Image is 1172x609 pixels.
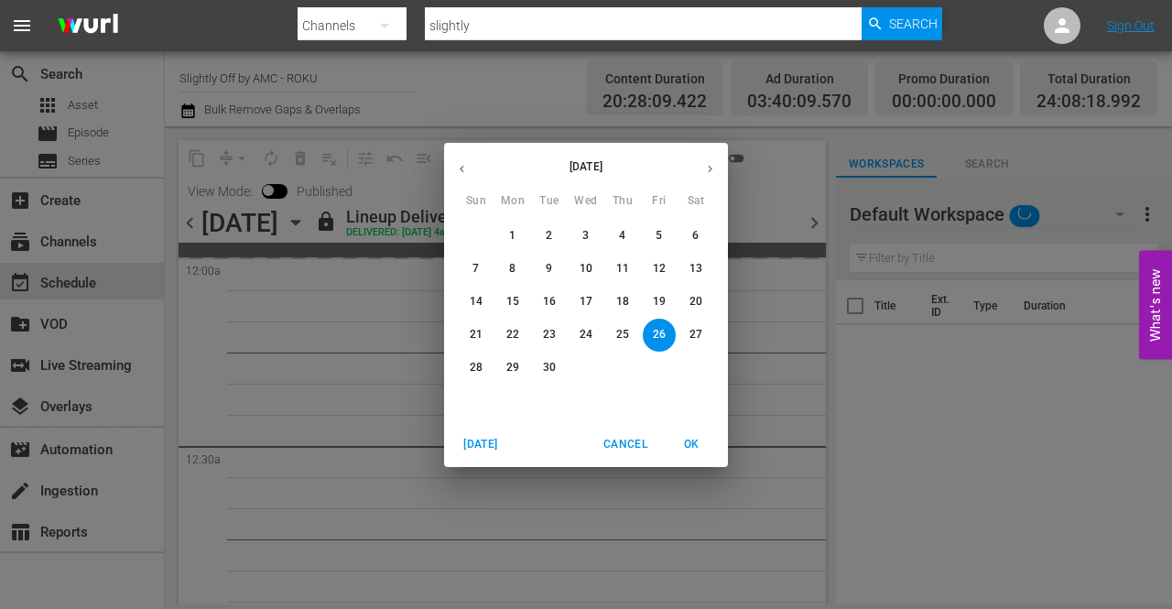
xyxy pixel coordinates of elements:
[643,319,676,352] button: 26
[643,286,676,319] button: 19
[889,7,938,40] span: Search
[662,430,721,460] button: OK
[496,319,529,352] button: 22
[460,253,493,286] button: 7
[543,327,556,343] p: 23
[451,430,510,460] button: [DATE]
[616,261,629,277] p: 11
[679,286,712,319] button: 20
[533,253,566,286] button: 9
[546,261,552,277] p: 9
[533,352,566,385] button: 30
[533,319,566,352] button: 23
[692,228,699,244] p: 6
[1139,250,1172,359] button: Open Feedback Widget
[643,192,676,211] span: Fri
[472,261,479,277] p: 7
[679,220,712,253] button: 6
[606,253,639,286] button: 11
[653,327,666,343] p: 26
[533,192,566,211] span: Tue
[570,286,602,319] button: 17
[496,352,529,385] button: 29
[689,294,702,310] p: 20
[496,220,529,253] button: 1
[603,435,647,454] span: Cancel
[580,261,592,277] p: 10
[643,220,676,253] button: 5
[460,352,493,385] button: 28
[460,319,493,352] button: 21
[570,253,602,286] button: 10
[470,360,483,375] p: 28
[470,294,483,310] p: 14
[596,430,655,460] button: Cancel
[606,220,639,253] button: 4
[459,435,503,454] span: [DATE]
[533,286,566,319] button: 16
[543,294,556,310] p: 16
[653,261,666,277] p: 12
[460,286,493,319] button: 14
[643,253,676,286] button: 12
[582,228,589,244] p: 3
[616,327,629,343] p: 25
[496,286,529,319] button: 15
[656,228,662,244] p: 5
[546,228,552,244] p: 2
[543,360,556,375] p: 30
[496,253,529,286] button: 8
[679,319,712,352] button: 27
[533,220,566,253] button: 2
[460,192,493,211] span: Sun
[606,286,639,319] button: 18
[44,5,132,48] img: ans4CAIJ8jUAAAAAAAAAAAAAAAAAAAAAAAAgQb4GAAAAAAAAAAAAAAAAAAAAAAAAJMjXAAAAAAAAAAAAAAAAAAAAAAAAgAT5G...
[570,220,602,253] button: 3
[606,319,639,352] button: 25
[570,192,602,211] span: Wed
[653,294,666,310] p: 19
[689,261,702,277] p: 13
[509,261,515,277] p: 8
[669,435,713,454] span: OK
[689,327,702,343] p: 27
[506,294,519,310] p: 15
[570,319,602,352] button: 24
[1107,18,1155,33] a: Sign Out
[580,327,592,343] p: 24
[509,228,515,244] p: 1
[496,192,529,211] span: Mon
[619,228,625,244] p: 4
[679,253,712,286] button: 13
[679,192,712,211] span: Sat
[11,15,33,37] span: menu
[606,192,639,211] span: Thu
[470,327,483,343] p: 21
[480,158,692,175] p: [DATE]
[616,294,629,310] p: 18
[506,327,519,343] p: 22
[506,360,519,375] p: 29
[580,294,592,310] p: 17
